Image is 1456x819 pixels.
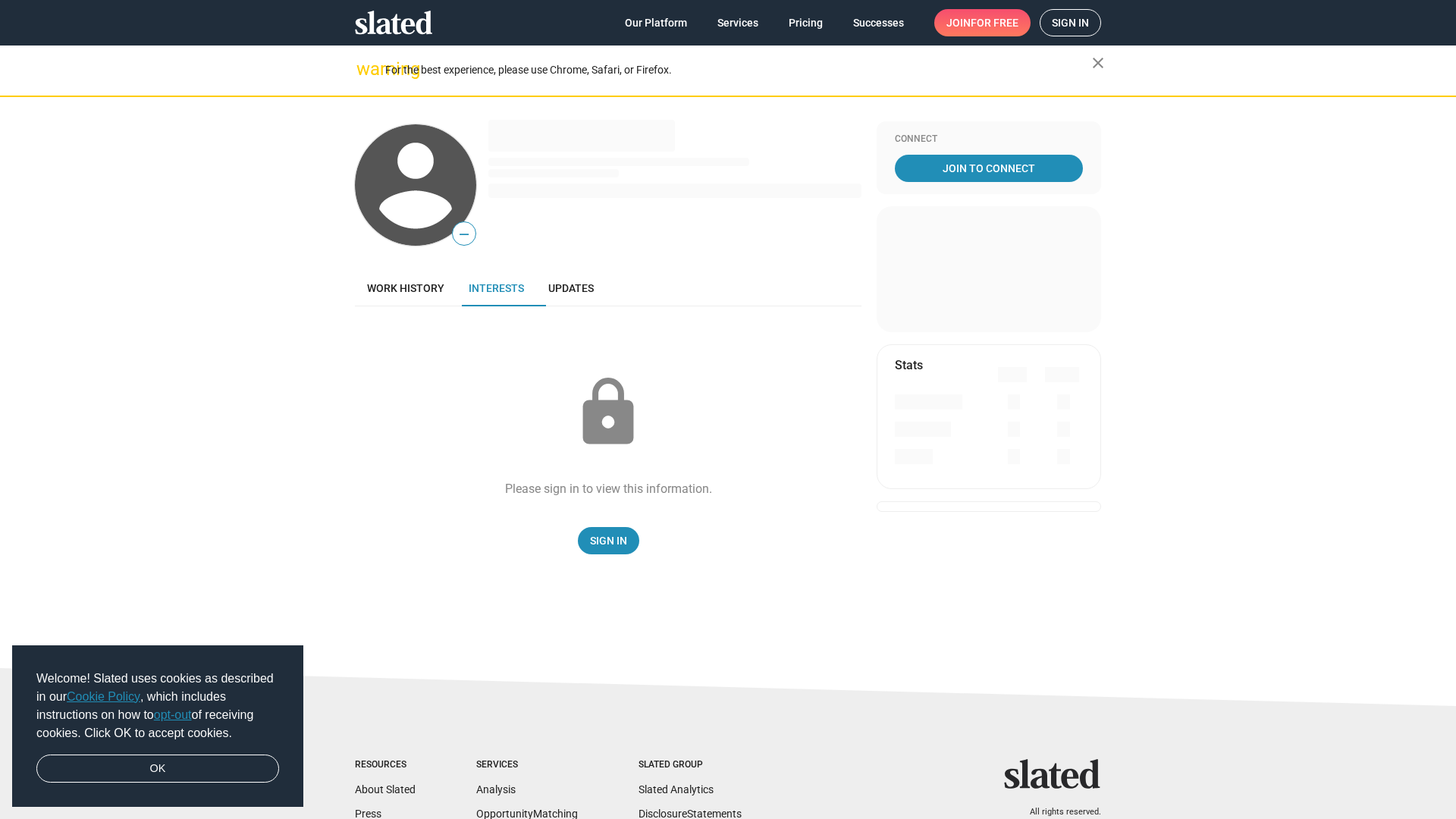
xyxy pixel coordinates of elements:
span: Successes [853,9,904,36]
span: Sign in [1052,10,1089,36]
a: Successes [841,9,916,36]
a: Work history [355,270,457,306]
span: Pricing [789,9,823,36]
span: Sign In [590,527,627,554]
a: Cookie Policy [67,690,140,703]
span: Join [946,9,1018,36]
span: Interests [469,282,524,294]
mat-icon: close [1089,54,1107,72]
span: Our Platform [625,9,687,36]
span: Work history [367,282,444,294]
span: Join To Connect [898,155,1080,182]
div: Resources [355,759,416,771]
a: About Slated [355,783,416,795]
a: Join To Connect [895,155,1083,182]
a: Updates [536,270,606,306]
a: Joinfor free [934,9,1031,36]
a: Sign in [1040,9,1101,36]
div: Services [476,759,578,771]
a: Sign In [578,527,639,554]
a: dismiss cookie message [36,755,279,783]
a: Interests [457,270,536,306]
mat-icon: warning [356,60,375,78]
a: opt-out [154,708,192,721]
span: for free [971,9,1018,36]
div: Please sign in to view this information. [505,481,712,497]
div: For the best experience, please use Chrome, Safari, or Firefox. [385,60,1092,80]
span: Services [717,9,758,36]
a: Our Platform [613,9,699,36]
a: Analysis [476,783,516,795]
a: Pricing [777,9,835,36]
div: Slated Group [639,759,742,771]
div: cookieconsent [12,645,303,808]
span: Updates [548,282,594,294]
span: — [453,224,475,244]
span: Welcome! Slated uses cookies as described in our , which includes instructions on how to of recei... [36,670,279,742]
mat-icon: lock [570,375,646,450]
div: Connect [895,133,1083,146]
a: Slated Analytics [639,783,714,795]
a: Services [705,9,770,36]
mat-card-title: Stats [895,357,923,373]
